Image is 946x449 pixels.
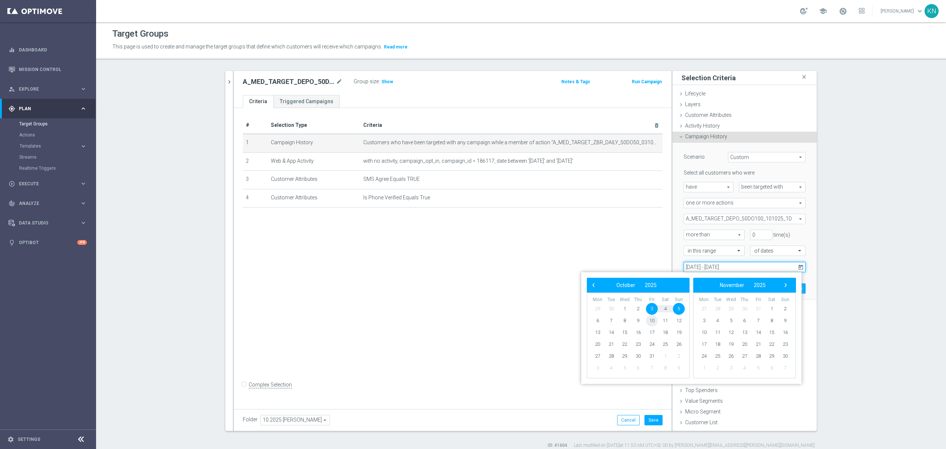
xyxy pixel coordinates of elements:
span: keyboard_arrow_down [916,7,924,15]
th: weekday [738,297,752,303]
span: This page is used to create and manage the target groups that define which customers will receive... [112,44,382,50]
th: weekday [711,297,725,303]
span: 1 [659,350,671,362]
label: Folder [243,416,258,423]
span: 14 [752,327,764,338]
td: 4 [243,189,268,207]
span: 20 [739,338,751,350]
span: 17 [698,338,710,350]
button: track_changes Analyze keyboard_arrow_right [8,200,87,206]
span: 28 [752,350,764,362]
button: Data Studio keyboard_arrow_right [8,220,87,226]
th: weekday [751,297,765,303]
span: 25 [659,338,671,350]
span: 1 [619,303,630,315]
i: play_circle_outline [8,180,15,187]
span: 15 [619,327,630,338]
span: 24 [646,338,658,350]
span: 14 [605,327,617,338]
span: Explore [19,87,80,91]
span: 10 [646,315,658,327]
span: 2025 [645,282,657,288]
span: 2 [673,350,685,362]
span: 3 [698,315,710,327]
th: weekday [765,297,779,303]
div: Templates [20,144,80,148]
label: Complex Selection [249,381,292,388]
span: 7 [752,315,764,327]
div: play_circle_outline Execute keyboard_arrow_right [8,181,87,187]
span: › [781,280,790,290]
lable: Select all customers who were [684,170,755,176]
span: 27 [592,350,603,362]
td: Customer Attributes [268,171,360,189]
label: ID: 41604 [548,442,567,449]
span: school [819,7,827,15]
button: person_search Explore keyboard_arrow_right [8,86,87,92]
span: 11 [659,315,671,327]
span: 6 [632,362,644,374]
h2: A_MED_TARGET_DEPO_50DO100_101025_1D_SMS [243,77,334,86]
div: Templates keyboard_arrow_right [19,143,87,149]
span: 5 [725,315,737,327]
span: 30 [632,350,644,362]
i: chevron_right [226,78,233,85]
span: 2025 [754,282,766,288]
span: 20 [592,338,603,350]
span: with no activity, campaign_opt_in, campaign_id = 186117, date between '[DATE]' and '[DATE]' [363,158,573,164]
span: November [720,282,744,288]
button: Cancel [617,415,640,425]
div: Mission Control [8,60,87,79]
span: Lifecycle [685,91,705,97]
i: gps_fixed [8,105,15,112]
span: 5 [752,362,764,374]
th: Selection Type [268,117,360,134]
div: Execute [8,180,80,187]
span: Activity History [685,123,720,129]
div: Actions [19,129,95,141]
button: ‹ [589,280,598,290]
i: keyboard_arrow_right [80,143,87,150]
span: 31 [752,303,764,315]
th: weekday [672,297,685,303]
span: 27 [739,350,751,362]
span: 23 [779,338,791,350]
bs-daterangepicker-container: calendar [581,272,802,384]
div: Data Studio [8,220,80,226]
span: 22 [766,338,777,350]
button: equalizer Dashboard [8,47,87,53]
div: Mission Control [8,67,87,72]
th: weekday [632,297,645,303]
span: 3 [646,303,658,315]
i: person_search [8,86,15,92]
td: Customer Attributes [268,189,360,207]
a: Target Groups [19,121,77,127]
i: lightbulb [8,239,15,246]
span: 18 [659,327,671,338]
label: Group size [354,78,379,85]
lable: Scenario [684,154,705,160]
span: 2 [632,303,644,315]
span: 8 [766,315,777,327]
span: 19 [673,327,685,338]
span: 3 [592,362,603,374]
span: 31 [646,350,658,362]
span: 26 [673,338,685,350]
td: Web & App Activity [268,152,360,171]
span: 3 [725,362,737,374]
div: Analyze [8,200,80,207]
a: Streams [19,154,77,160]
i: keyboard_arrow_right [80,200,87,207]
span: 5 [673,303,685,315]
span: 25 [712,350,724,362]
div: Dashboard [8,40,87,60]
i: track_changes [8,200,15,207]
th: weekday [605,297,618,303]
div: KN [925,4,939,18]
span: 23 [632,338,644,350]
ng-select: of dates [750,246,806,256]
div: lightbulb Optibot +10 [8,240,87,246]
a: [PERSON_NAME]keyboard_arrow_down [880,6,925,17]
i: delete_forever [654,122,660,128]
ng-select: in this range [684,246,745,256]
